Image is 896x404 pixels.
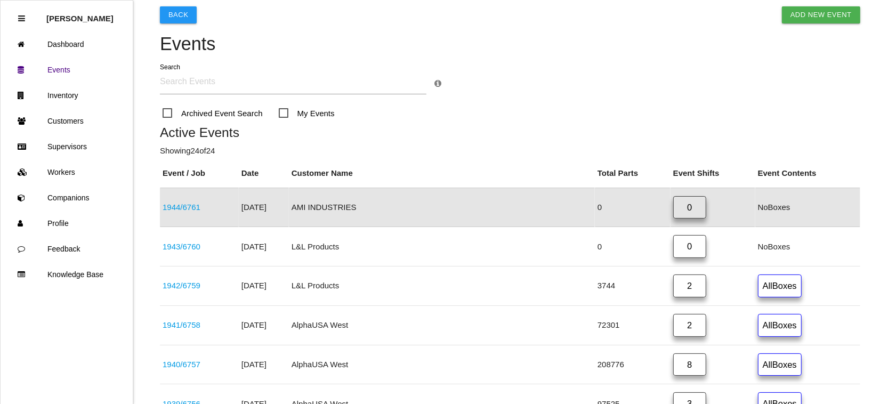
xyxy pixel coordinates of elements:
[434,79,441,88] a: Search Info
[1,57,133,83] a: Events
[239,345,289,384] td: [DATE]
[163,319,236,332] div: S1873
[163,242,200,251] a: 1943/6760
[673,274,706,297] a: 2
[289,227,595,266] td: L&L Products
[595,227,671,266] td: 0
[239,188,289,227] td: [DATE]
[163,107,263,120] span: Archived Event Search
[18,6,25,31] div: Close
[46,6,114,23] p: Rosie Blandino
[673,235,706,258] a: 0
[755,159,860,188] th: Event Contents
[673,353,706,376] a: 8
[758,314,802,337] a: AllBoxes
[595,345,671,384] td: 208776
[289,345,595,384] td: AlphaUSA West
[1,211,133,236] a: Profile
[160,62,180,72] label: Search
[758,353,802,376] a: AllBoxes
[163,281,200,290] a: 1942/6759
[160,125,860,140] h5: Active Events
[160,34,860,54] h4: Events
[239,159,289,188] th: Date
[289,159,595,188] th: Customer Name
[289,266,595,306] td: L&L Products
[673,196,706,219] a: 0
[163,241,236,253] div: 68545120AD/121AD (537369 537371)
[595,188,671,227] td: 0
[1,31,133,57] a: Dashboard
[163,201,236,214] div: 21018663
[160,159,239,188] th: Event / Job
[289,305,595,345] td: AlphaUSA West
[755,188,860,227] td: No Boxes
[1,236,133,262] a: Feedback
[671,159,755,188] th: Event Shifts
[758,274,802,297] a: AllBoxes
[1,159,133,185] a: Workers
[239,266,289,306] td: [DATE]
[1,83,133,108] a: Inventory
[163,360,200,369] a: 1940/6757
[289,188,595,227] td: AMI INDUSTRIES
[1,134,133,159] a: Supervisors
[782,6,860,23] a: Add New Event
[595,159,671,188] th: Total Parts
[1,108,133,134] a: Customers
[595,266,671,306] td: 3744
[279,107,335,120] span: My Events
[160,6,197,23] button: Back
[163,320,200,329] a: 1941/6758
[595,305,671,345] td: 72301
[163,203,200,212] a: 1944/6761
[1,185,133,211] a: Companions
[160,70,426,94] input: Search Events
[160,145,860,157] p: Showing 24 of 24
[239,227,289,266] td: [DATE]
[163,359,236,371] div: K13360
[239,305,289,345] td: [DATE]
[673,314,706,337] a: 2
[755,227,860,266] td: No Boxes
[163,280,236,292] div: 68232622AC-B
[1,262,133,287] a: Knowledge Base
